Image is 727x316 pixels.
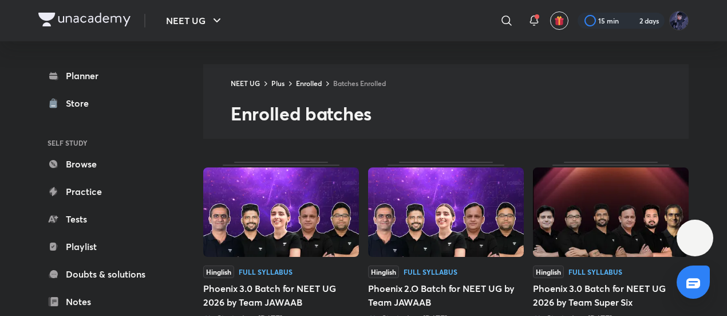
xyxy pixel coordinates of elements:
[38,133,171,153] h6: SELF STUDY
[203,282,359,309] div: Phoenix 3.0 Batch for NEET UG 2026 by Team JAWAAB
[404,268,457,275] div: Full Syllabus
[231,79,260,88] a: NEET UG
[38,92,171,115] a: Store
[159,9,231,32] button: NEET UG
[554,15,564,26] img: avatar
[38,13,131,29] a: Company Logo
[38,180,171,203] a: Practice
[368,266,399,278] span: Hinglish
[38,235,171,258] a: Playlist
[626,15,637,26] img: streak
[271,79,285,88] a: Plus
[203,266,234,278] span: Hinglish
[533,167,689,257] img: Thumbnail
[368,282,524,309] div: Phoenix 2.O Batch for NEET UG by Team JAWAAB
[533,266,564,278] span: Hinglish
[368,167,524,257] img: Thumbnail
[568,268,622,275] div: Full Syllabus
[239,268,293,275] div: Full Syllabus
[38,290,171,313] a: Notes
[66,96,96,110] div: Store
[38,64,171,87] a: Planner
[550,11,568,30] button: avatar
[688,231,702,245] img: ttu
[669,11,689,30] img: Mayank Singh
[38,208,171,231] a: Tests
[38,13,131,26] img: Company Logo
[333,79,386,88] a: Batches Enrolled
[203,167,359,257] img: Thumbnail
[296,79,322,88] a: Enrolled
[231,102,689,125] h2: Enrolled batches
[38,263,171,286] a: Doubts & solutions
[533,282,689,309] div: Phoenix 3.0 Batch for NEET UG 2026 by Team Super Six
[38,153,171,175] a: Browse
